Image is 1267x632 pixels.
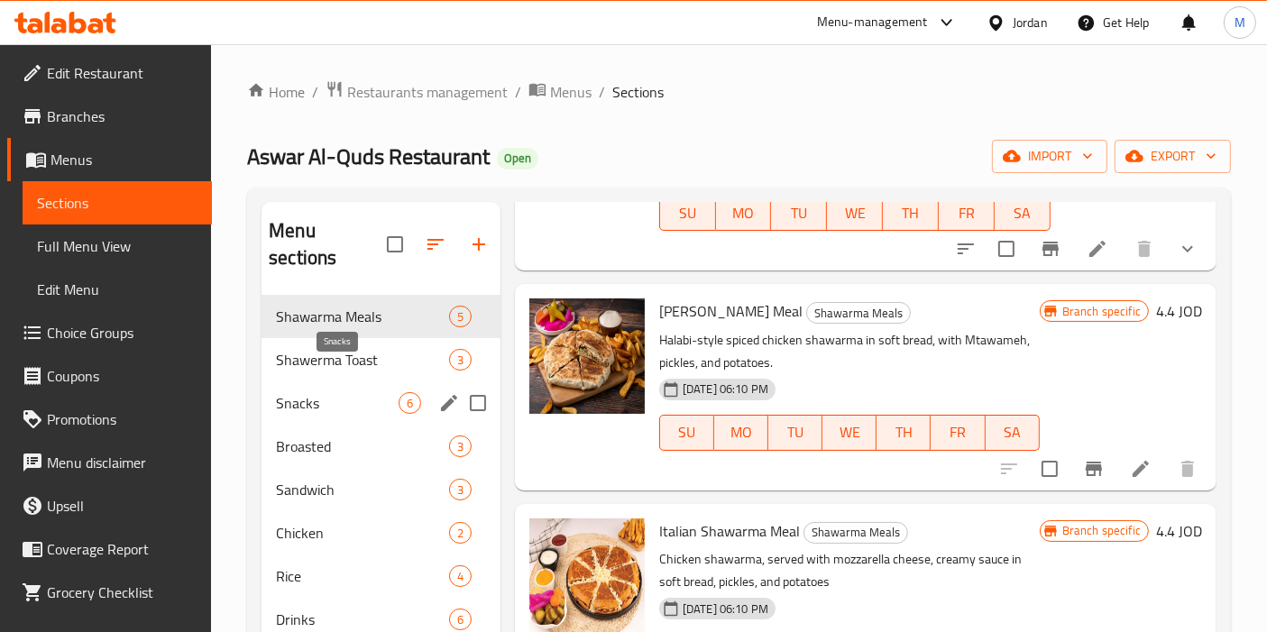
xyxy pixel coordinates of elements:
[1087,238,1108,260] a: Edit menu item
[457,223,500,266] button: Add section
[47,452,197,473] span: Menu disclaimer
[276,609,449,630] span: Drinks
[50,149,197,170] span: Menus
[659,415,714,451] button: SU
[7,484,212,527] a: Upsell
[326,80,508,104] a: Restaurants management
[7,311,212,354] a: Choice Groups
[723,200,765,226] span: MO
[817,12,928,33] div: Menu-management
[986,415,1040,451] button: SA
[7,527,212,571] a: Coverage Report
[262,554,500,598] div: Rice4
[347,81,508,103] span: Restaurants management
[550,81,592,103] span: Menus
[1006,145,1093,168] span: import
[659,518,800,545] span: Italian Shawarma Meal
[276,479,449,500] span: Sandwich
[276,565,449,587] div: Rice
[37,235,197,257] span: Full Menu View
[939,195,995,231] button: FR
[1156,518,1202,544] h6: 4.4 JOD
[47,408,197,430] span: Promotions
[768,415,822,451] button: TU
[276,306,449,327] span: Shawarma Meals
[771,195,827,231] button: TU
[37,279,197,300] span: Edit Menu
[529,298,645,414] img: Halabi Shawarma Meal
[47,62,197,84] span: Edit Restaurant
[47,322,197,343] span: Choice Groups
[450,352,471,369] span: 3
[716,195,772,231] button: MO
[1166,447,1209,490] button: delete
[247,81,305,103] a: Home
[376,225,414,263] span: Select all sections
[23,181,212,224] a: Sections
[1235,13,1245,32] span: M
[269,217,387,271] h2: Menu sections
[721,419,761,445] span: MO
[946,200,987,226] span: FR
[450,438,471,455] span: 3
[804,522,907,543] span: Shawarma Meals
[1055,303,1148,320] span: Branch specific
[827,195,883,231] button: WE
[822,415,877,451] button: WE
[449,565,472,587] div: items
[884,419,923,445] span: TH
[37,192,197,214] span: Sections
[806,302,911,324] div: Shawarma Meals
[450,611,471,628] span: 6
[803,522,908,544] div: Shawarma Meals
[7,398,212,441] a: Promotions
[659,298,803,325] span: [PERSON_NAME] Meal
[612,81,664,103] span: Sections
[276,522,449,544] span: Chicken
[7,571,212,614] a: Grocery Checklist
[1029,227,1072,270] button: Branch-specific-item
[47,538,197,560] span: Coverage Report
[987,230,1025,268] span: Select to update
[1072,447,1116,490] button: Branch-specific-item
[1002,200,1043,226] span: SA
[807,303,910,324] span: Shawarma Meals
[312,81,318,103] li: /
[450,525,471,542] span: 2
[7,51,212,95] a: Edit Restaurant
[776,419,815,445] span: TU
[675,380,776,398] span: [DATE] 06:10 PM
[47,495,197,517] span: Upsell
[995,195,1051,231] button: SA
[7,354,212,398] a: Coupons
[883,195,939,231] button: TH
[992,140,1107,173] button: import
[890,200,932,226] span: TH
[938,419,978,445] span: FR
[944,227,987,270] button: sort-choices
[276,349,449,371] span: Shawerma Toast
[667,419,707,445] span: SU
[449,306,472,327] div: items
[262,338,500,381] div: Shawerma Toast3
[449,435,472,457] div: items
[449,522,472,544] div: items
[436,389,463,417] button: edit
[714,415,768,451] button: MO
[1013,13,1048,32] div: Jordan
[262,381,500,425] div: Snacks6edit
[1115,140,1231,173] button: export
[450,481,471,499] span: 3
[450,308,471,325] span: 5
[1123,227,1166,270] button: delete
[931,415,985,451] button: FR
[247,80,1231,104] nav: breadcrumb
[659,548,1040,593] p: Chicken shawarma, served with mozzarella cheese, creamy sauce in soft bread, pickles, and potatoes
[1177,238,1198,260] svg: Show Choices
[675,600,776,618] span: [DATE] 06:10 PM
[399,395,420,412] span: 6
